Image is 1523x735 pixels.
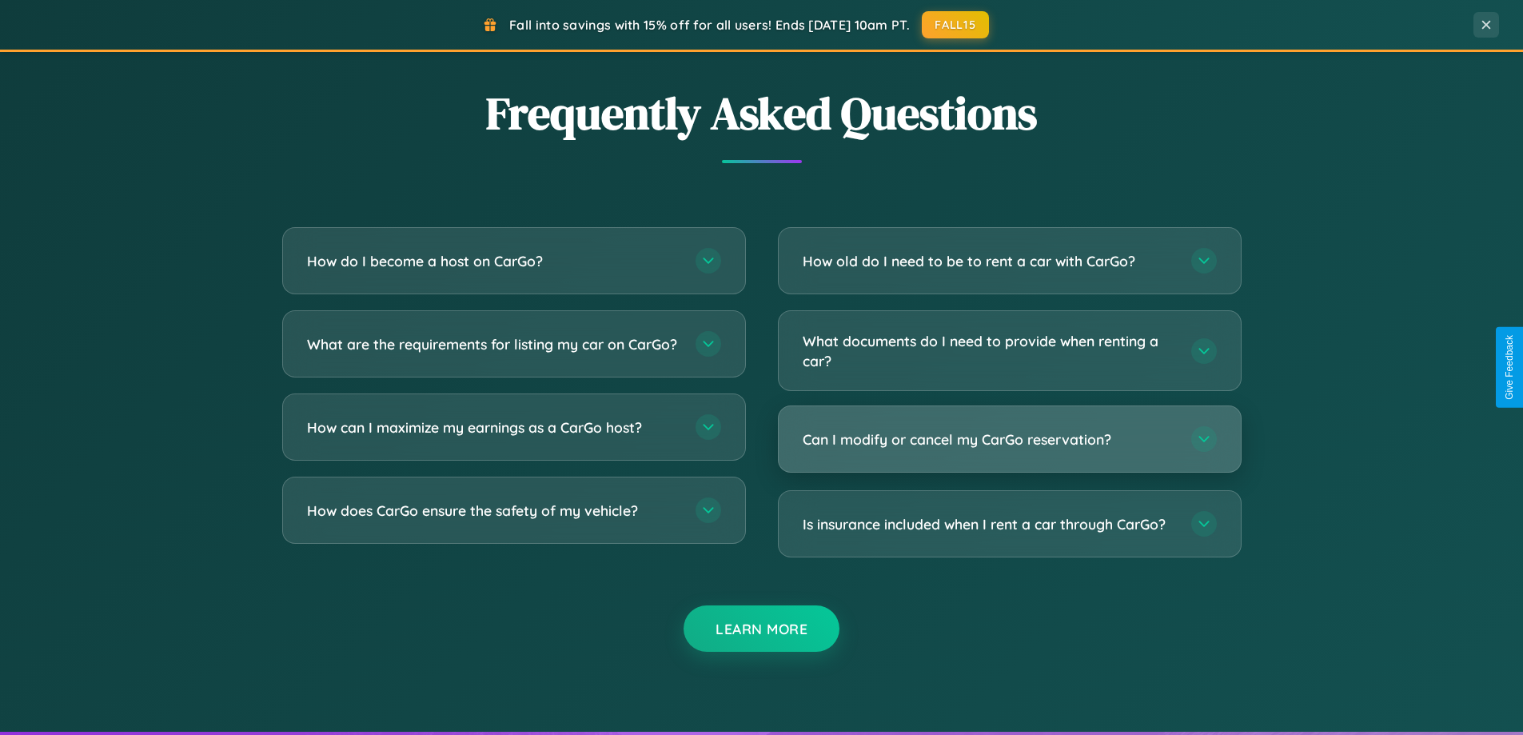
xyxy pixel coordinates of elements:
h3: What are the requirements for listing my car on CarGo? [307,334,680,354]
h3: How do I become a host on CarGo? [307,251,680,271]
h3: Is insurance included when I rent a car through CarGo? [803,514,1175,534]
h3: Can I modify or cancel my CarGo reservation? [803,429,1175,449]
h3: How can I maximize my earnings as a CarGo host? [307,417,680,437]
h2: Frequently Asked Questions [282,82,1242,144]
button: FALL15 [922,11,989,38]
h3: How does CarGo ensure the safety of my vehicle? [307,501,680,521]
button: Learn More [684,605,839,652]
h3: What documents do I need to provide when renting a car? [803,331,1175,370]
h3: How old do I need to be to rent a car with CarGo? [803,251,1175,271]
span: Fall into savings with 15% off for all users! Ends [DATE] 10am PT. [509,17,910,33]
div: Give Feedback [1504,335,1515,400]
